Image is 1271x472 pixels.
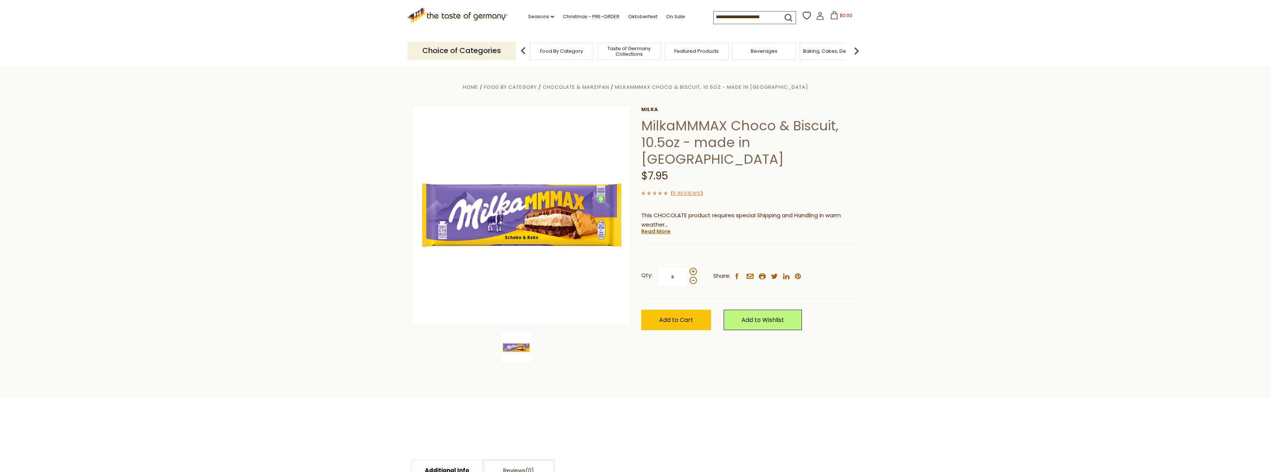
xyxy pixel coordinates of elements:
a: MilkaMMMAX Choco & Biscuit, 10.5oz - made in [GEOGRAPHIC_DATA] [615,84,808,91]
img: next arrow [849,43,864,58]
p: Choice of Categories [407,42,516,60]
span: Share: [713,271,730,281]
p: This CHOCOLATE product requires special Shipping and Handling in warm weather [641,211,858,230]
a: Food By Category [484,84,537,91]
a: Featured Products [674,48,719,54]
span: ( ) [671,190,703,197]
span: $7.95 [641,169,668,183]
button: Add to Cart [641,310,711,330]
img: MilkaMMMAX Choco & Biscuit [413,107,630,324]
a: On Sale [666,13,685,21]
span: Add to Cart [659,316,693,324]
a: Read More [641,228,671,235]
a: Beverages [751,48,777,54]
a: Chocolate & Marzipan [543,84,609,91]
strong: Qty: [641,271,652,280]
h1: MilkaMMMAX Choco & Biscuit, 10.5oz - made in [GEOGRAPHIC_DATA] [641,117,858,167]
span: $0.00 [840,12,852,19]
a: Oktoberfest [628,13,657,21]
a: Baking, Cakes, Desserts [803,48,861,54]
button: $0.00 [826,11,857,22]
a: Seasons [528,13,554,21]
input: Qty: [658,267,688,287]
a: Christmas - PRE-ORDER [563,13,619,21]
a: Milka [641,107,858,113]
a: Add to Wishlist [724,310,802,330]
a: Home [463,84,478,91]
img: previous arrow [516,43,531,58]
a: 0 Reviews [673,190,701,198]
img: MilkaMMMAX Choco & Biscuit [501,333,531,362]
a: Food By Category [540,48,583,54]
a: Taste of Germany Collections [599,46,659,57]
